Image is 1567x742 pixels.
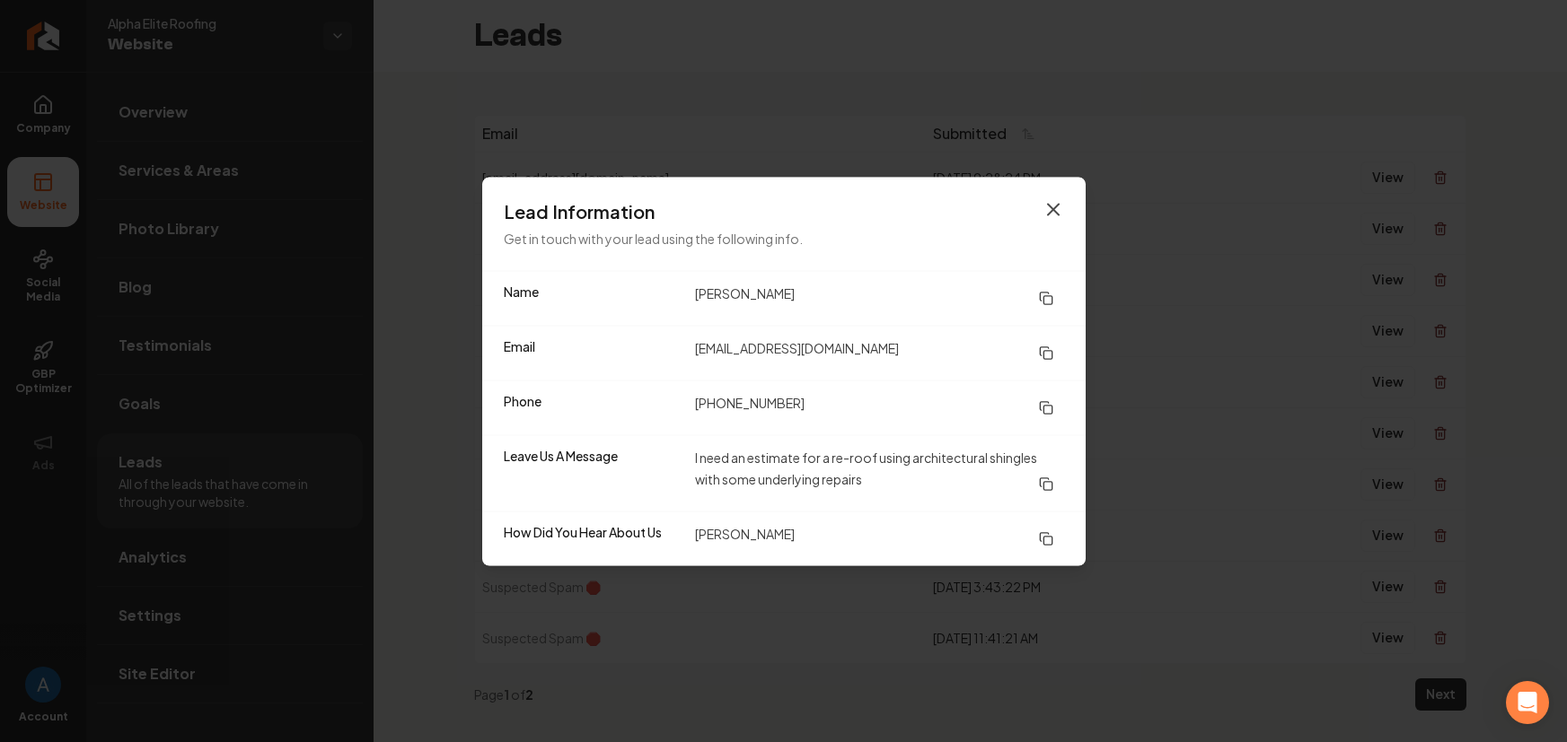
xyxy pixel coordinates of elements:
[504,227,1064,249] p: Get in touch with your lead using the following info.
[695,522,1064,554] dd: [PERSON_NAME]
[504,522,681,554] dt: How Did You Hear About Us
[695,391,1064,423] dd: [PHONE_NUMBER]
[695,336,1064,369] dd: [EMAIL_ADDRESS][DOMAIN_NAME]
[504,198,1064,223] h3: Lead Information
[504,282,681,314] dt: Name
[695,446,1064,500] dd: I need an estimate for a re-roof using architectural shingles with some underlying repairs
[504,391,681,423] dt: Phone
[504,336,681,369] dt: Email
[504,446,681,500] dt: Leave Us A Message
[695,282,1064,314] dd: [PERSON_NAME]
